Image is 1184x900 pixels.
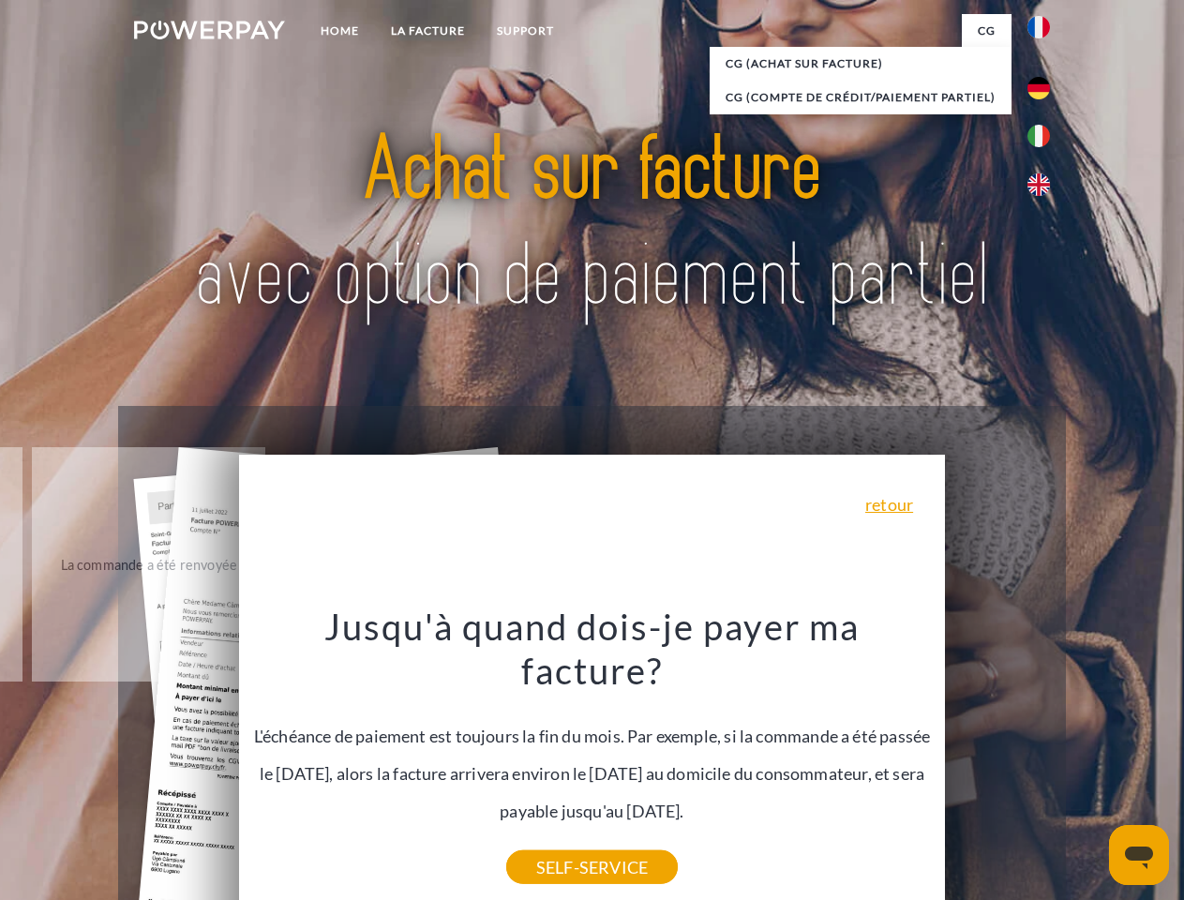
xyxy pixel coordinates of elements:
[1027,77,1050,99] img: de
[250,604,935,694] h3: Jusqu'à quand dois-je payer ma facture?
[506,850,678,884] a: SELF-SERVICE
[1027,173,1050,196] img: en
[134,21,285,39] img: logo-powerpay-white.svg
[250,604,935,867] div: L'échéance de paiement est toujours la fin du mois. Par exemple, si la commande a été passée le [...
[1027,16,1050,38] img: fr
[305,14,375,48] a: Home
[865,496,913,513] a: retour
[43,551,254,577] div: La commande a été renvoyée
[710,47,1012,81] a: CG (achat sur facture)
[1027,125,1050,147] img: it
[375,14,481,48] a: LA FACTURE
[710,81,1012,114] a: CG (Compte de crédit/paiement partiel)
[1109,825,1169,885] iframe: Bouton de lancement de la fenêtre de messagerie
[179,90,1005,359] img: title-powerpay_fr.svg
[481,14,570,48] a: Support
[962,14,1012,48] a: CG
